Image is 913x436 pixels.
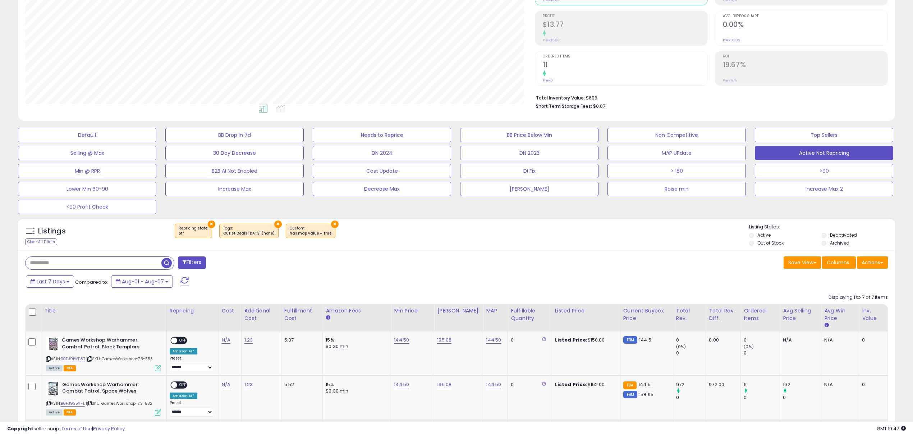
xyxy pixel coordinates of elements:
[744,337,780,343] div: 0
[313,164,451,178] button: Cost Update
[783,337,816,343] div: N/A
[326,337,385,343] div: 15%
[179,231,208,236] div: off
[623,391,637,398] small: FBM
[222,307,238,315] div: Cost
[326,307,388,315] div: Amazon Fees
[437,337,451,344] a: 195.08
[290,231,331,236] div: has map value = true
[62,337,149,352] b: Games Workshop Warhammer: Combat Patrol: Black Templars
[93,425,125,432] a: Privacy Policy
[757,232,771,238] label: Active
[25,238,57,245] div: Clear All Filters
[607,182,746,196] button: Raise min
[824,322,829,329] small: Avg Win Price.
[755,182,893,196] button: Increase Max 2
[723,14,887,18] span: Avg. Buybox Share
[536,93,883,102] li: $696
[437,307,480,315] div: [PERSON_NAME]
[274,221,282,228] button: ×
[18,200,156,214] button: <90 Profit Check
[623,307,670,322] div: Current Buybox Price
[555,381,588,388] b: Listed Price:
[511,307,549,322] div: Fulfillable Quantity
[394,307,431,315] div: Min Price
[26,275,74,288] button: Last 7 Days
[676,350,706,356] div: 0
[326,315,330,321] small: Amazon Fees.
[61,425,92,432] a: Terms of Use
[394,337,409,344] a: 144.50
[749,224,895,231] p: Listing States:
[165,128,304,142] button: BB Drop in 7d
[326,381,385,388] div: 15%
[75,279,108,286] span: Compared to:
[676,344,686,349] small: (0%)
[543,55,707,59] span: Ordered Items
[607,128,746,142] button: Non Competitive
[170,400,213,417] div: Preset:
[830,240,849,246] label: Archived
[460,128,598,142] button: BB Price Below Min
[7,426,125,432] div: seller snap | |
[783,394,821,401] div: 0
[827,259,849,266] span: Columns
[284,381,317,388] div: 5.52
[755,128,893,142] button: Top Sellers
[18,164,156,178] button: Min @ RPR
[755,164,893,178] button: >90
[555,381,615,388] div: $162.00
[244,337,253,344] a: 1.23
[830,232,857,238] label: Deactivated
[723,20,887,30] h2: 0.00%
[486,307,505,315] div: MAP
[744,381,780,388] div: 6
[326,388,385,394] div: $0.30 min
[437,381,451,388] a: 195.08
[709,307,738,322] div: Total Rev. Diff.
[122,278,164,285] span: Aug-01 - Aug-07
[170,356,213,372] div: Preset:
[555,337,588,343] b: Listed Price:
[61,356,85,362] a: B0FJ91WF8T
[723,38,740,42] small: Prev: 0.00%
[46,381,60,396] img: 51azOiHJ56L._SL40_.jpg
[822,256,856,269] button: Columns
[543,61,707,70] h2: 11
[744,350,780,356] div: 0
[543,14,707,18] span: Profit
[284,337,317,343] div: 5.37
[536,95,585,101] b: Total Inventory Value:
[44,307,164,315] div: Title
[64,409,76,416] span: FBA
[313,128,451,142] button: Needs to Reprice
[170,307,216,315] div: Repricing
[46,381,161,415] div: ASIN:
[64,365,76,371] span: FBA
[543,20,707,30] h2: $13.77
[179,226,208,236] span: Repricing state :
[244,381,253,388] a: 1.23
[208,221,215,228] button: ×
[18,128,156,142] button: Default
[676,307,703,322] div: Total Rev.
[460,182,598,196] button: [PERSON_NAME]
[639,391,653,398] span: 158.95
[290,226,331,236] span: Custom:
[177,338,189,344] span: OFF
[170,393,198,399] div: Amazon AI *
[38,226,66,236] h5: Listings
[593,103,605,110] span: $0.07
[723,78,737,83] small: Prev: N/A
[326,343,385,350] div: $0.30 min
[486,337,501,344] a: 144.50
[723,61,887,70] h2: 19.67%
[824,307,856,322] div: Avg Win Price
[165,146,304,160] button: 30 Day Decrease
[178,256,206,269] button: Filters
[86,356,153,362] span: | SKU: GamesWorkshop-73-553
[331,221,339,228] button: ×
[744,344,754,349] small: (0%)
[244,307,278,322] div: Additional Cost
[86,400,153,406] span: | SKU: GamesWorkshop-73-532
